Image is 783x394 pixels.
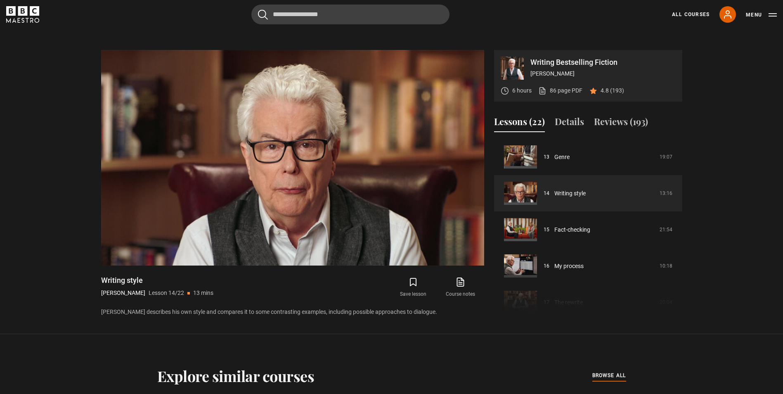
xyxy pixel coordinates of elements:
[258,9,268,20] button: Submit the search query
[530,59,676,66] p: Writing Bestselling Fiction
[157,367,315,385] h2: Explore similar courses
[101,308,484,316] p: [PERSON_NAME] describes his own style and compares it to some contrasting examples, including pos...
[101,289,145,297] p: [PERSON_NAME]
[390,275,437,299] button: Save lesson
[251,5,449,24] input: Search
[101,275,213,285] h1: Writing style
[101,50,484,266] video-js: Video Player
[594,115,648,132] button: Reviews (193)
[746,11,777,19] button: Toggle navigation
[554,189,586,198] a: Writing style
[554,262,584,271] a: My process
[538,86,582,95] a: 86 page PDF
[193,289,213,297] p: 13 mins
[149,289,184,297] p: Lesson 14/22
[555,115,584,132] button: Details
[601,86,624,95] p: 4.8 (193)
[592,371,626,380] span: browse all
[437,275,484,299] a: Course notes
[6,6,39,23] svg: BBC Maestro
[530,69,676,78] p: [PERSON_NAME]
[592,371,626,380] a: browse all
[512,86,532,95] p: 6 hours
[494,115,545,132] button: Lessons (22)
[554,153,570,161] a: Genre
[672,11,710,18] a: All Courses
[554,225,590,234] a: Fact-checking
